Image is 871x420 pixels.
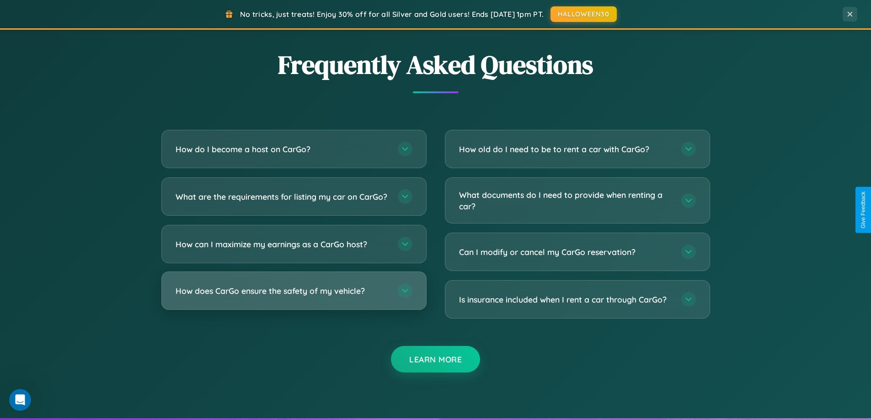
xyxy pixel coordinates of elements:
div: Give Feedback [860,191,866,229]
h2: Frequently Asked Questions [161,47,710,82]
h3: What documents do I need to provide when renting a car? [459,189,672,212]
h3: How does CarGo ensure the safety of my vehicle? [176,285,389,297]
h3: What are the requirements for listing my car on CarGo? [176,191,389,202]
iframe: Intercom live chat [9,389,31,411]
span: No tricks, just treats! Enjoy 30% off for all Silver and Gold users! Ends [DATE] 1pm PT. [240,10,544,19]
h3: How old do I need to be to rent a car with CarGo? [459,144,672,155]
h3: How do I become a host on CarGo? [176,144,389,155]
button: HALLOWEEN30 [550,6,617,22]
h3: Can I modify or cancel my CarGo reservation? [459,246,672,258]
h3: Is insurance included when I rent a car through CarGo? [459,294,672,305]
button: Learn More [391,346,480,372]
h3: How can I maximize my earnings as a CarGo host? [176,239,389,250]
